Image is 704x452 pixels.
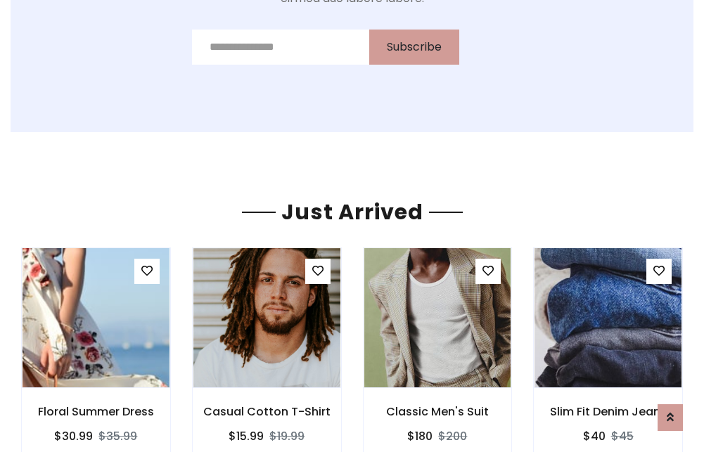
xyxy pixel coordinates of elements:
[583,430,606,443] h6: $40
[534,405,682,418] h6: Slim Fit Denim Jeans
[438,428,467,444] del: $200
[269,428,305,444] del: $19.99
[364,405,512,418] h6: Classic Men's Suit
[22,405,170,418] h6: Floral Summer Dress
[229,430,264,443] h6: $15.99
[407,430,433,443] h6: $180
[54,430,93,443] h6: $30.99
[193,405,341,418] h6: Casual Cotton T-Shirt
[276,197,429,227] span: Just Arrived
[98,428,137,444] del: $35.99
[611,428,634,444] del: $45
[369,30,459,65] button: Subscribe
